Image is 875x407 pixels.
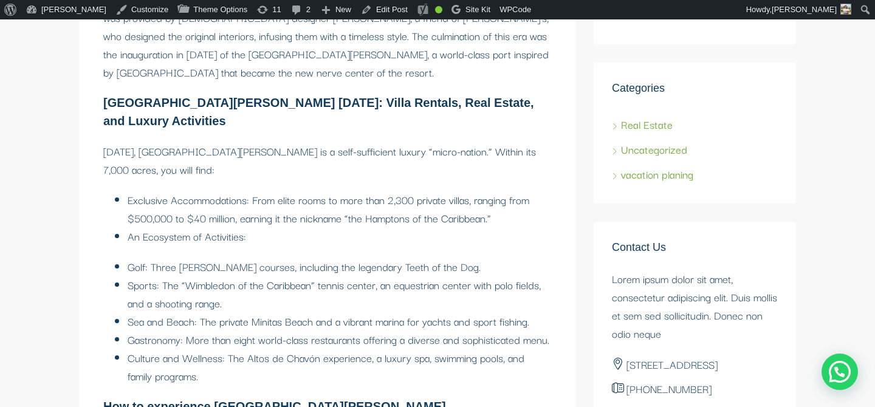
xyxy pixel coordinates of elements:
[772,5,837,14] span: [PERSON_NAME]
[612,80,778,95] h3: Categories
[612,239,778,254] h3: Contact Us
[612,165,693,182] a: vacation planing
[128,258,551,276] li: Golf: Three [PERSON_NAME] courses, including the legendary Teeth of the Dog.
[128,227,551,245] li: An Ecosystem of Activities:
[612,376,778,400] li: [PHONE_NUMBER]
[128,276,551,312] li: Sports: The “Wimbledon of the Caribbean” tennis center, an equestrian center with polo fields, an...
[103,142,551,179] p: [DATE], [GEOGRAPHIC_DATA][PERSON_NAME] is a self-sufficient luxury “micro-nation.” Within its 7,0...
[612,115,673,132] a: Real Estate
[612,352,778,376] li: [STREET_ADDRESS]
[128,191,551,227] li: Exclusive Accommodations: From elite rooms to more than 2,300 private villas, ranging from $500,0...
[103,96,534,128] strong: [GEOGRAPHIC_DATA][PERSON_NAME] [DATE]: Villa Rentals, Real Estate, and Luxury Activities
[435,6,442,13] div: Good
[128,312,551,330] li: Sea and Beach: The private Minitas Beach and a vibrant marina for yachts and sport fishing.
[128,330,551,349] li: Gastronomy: More than eight world-class restaurants offering a diverse and sophisticated menu.
[465,5,490,14] span: Site Kit
[612,269,778,342] p: Lorem ipsum dolor sit amet, consectetur adipiscing elit. Duis mollis et sem sed sollicitudin. Don...
[612,140,687,157] a: Uncategorized
[128,349,551,385] li: Culture and Wellness: The Altos de Chavón experience, a luxury spa, swimming pools, and family pr...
